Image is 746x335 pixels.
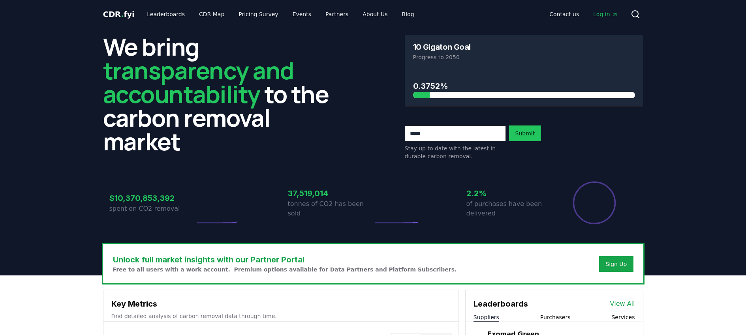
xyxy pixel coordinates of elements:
nav: Main [543,7,624,21]
button: Services [611,313,635,321]
p: Progress to 2050 [413,53,635,61]
a: Partners [319,7,355,21]
p: Find detailed analysis of carbon removal data through time. [111,312,451,320]
p: spent on CO2 removal [109,204,195,213]
button: Submit [509,125,541,141]
button: Sign Up [599,256,633,272]
a: Contact us [543,7,585,21]
a: About Us [356,7,394,21]
nav: Main [141,7,420,21]
span: Log in [593,10,618,18]
a: Sign Up [605,260,627,268]
h3: Key Metrics [111,298,451,310]
a: CDR Map [193,7,231,21]
span: transparency and accountability [103,54,294,110]
p: Free to all users with a work account. Premium options available for Data Partners and Platform S... [113,266,457,273]
h2: We bring to the carbon removal market [103,35,342,153]
div: Percentage of sales delivered [572,181,616,225]
button: Purchasers [540,313,571,321]
a: Log in [587,7,624,21]
span: . [121,9,124,19]
h3: 2.2% [466,187,552,199]
span: CDR fyi [103,9,135,19]
h3: Unlock full market insights with our Partner Portal [113,254,457,266]
a: Pricing Survey [232,7,284,21]
h3: Leaderboards [474,298,528,310]
h3: 10 Gigaton Goal [413,43,471,51]
a: CDR.fyi [103,9,135,20]
h3: $10,370,853,392 [109,192,195,204]
button: Suppliers [474,313,499,321]
a: Events [286,7,318,21]
p: of purchases have been delivered [466,199,552,218]
p: Stay up to date with the latest in durable carbon removal. [405,144,506,160]
h3: 37,519,014 [288,187,373,199]
a: Blog [396,7,421,21]
a: View All [610,299,635,309]
h3: 0.3752% [413,80,635,92]
a: Leaderboards [141,7,191,21]
p: tonnes of CO2 has been sold [288,199,373,218]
